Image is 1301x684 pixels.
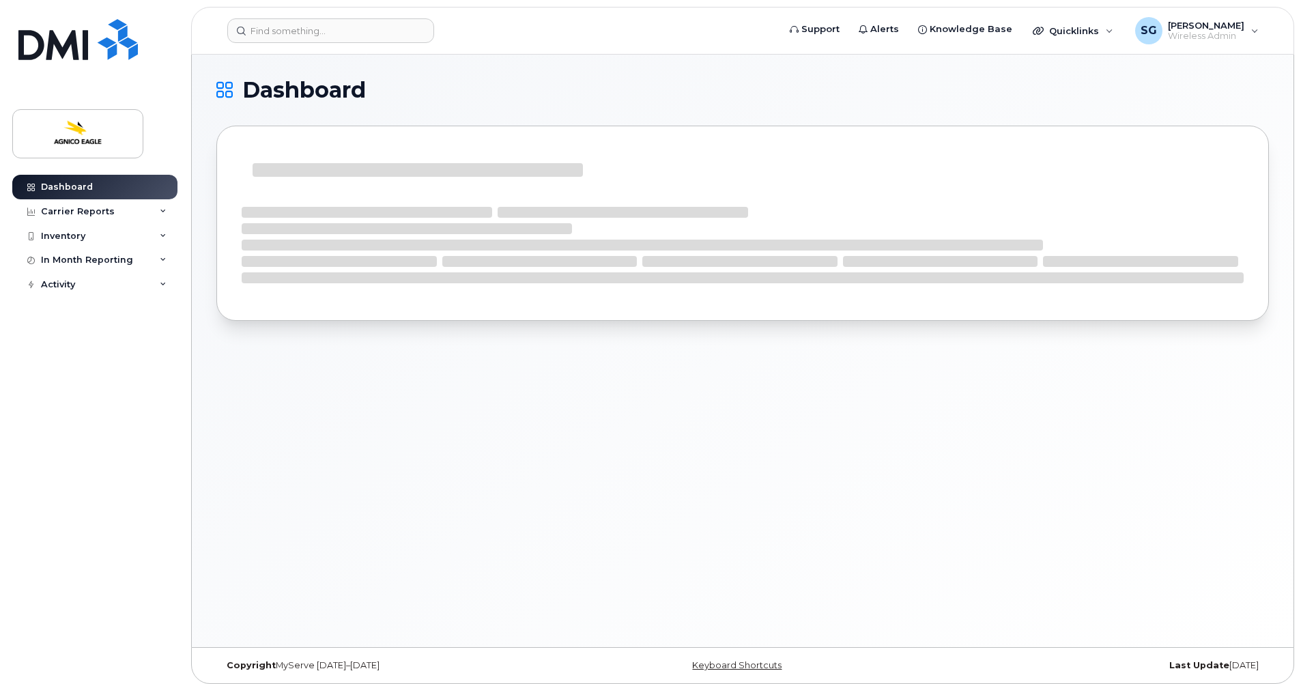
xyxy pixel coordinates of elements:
[918,660,1269,671] div: [DATE]
[1169,660,1229,670] strong: Last Update
[216,660,567,671] div: MyServe [DATE]–[DATE]
[242,80,366,100] span: Dashboard
[692,660,782,670] a: Keyboard Shortcuts
[227,660,276,670] strong: Copyright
